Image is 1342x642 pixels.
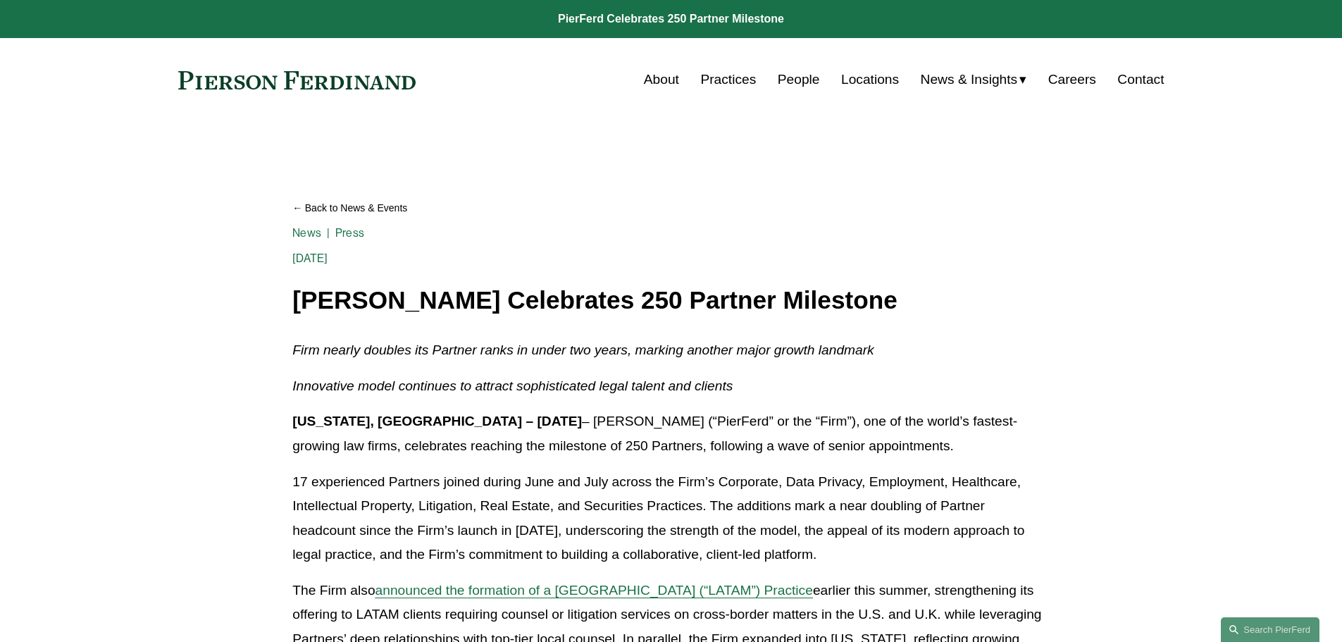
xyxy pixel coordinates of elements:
a: announced the formation of a [GEOGRAPHIC_DATA] (“LATAM”) Practice [375,583,813,598]
a: Practices [700,66,756,93]
span: News & Insights [921,68,1018,92]
span: [DATE] [292,252,328,265]
a: Locations [841,66,899,93]
p: 17 experienced Partners joined during June and July across the Firm’s Corporate, Data Privacy, Em... [292,470,1049,567]
p: – [PERSON_NAME] (“PierFerd” or the “Firm”), one of the world’s fastest-growing law firms, celebra... [292,409,1049,458]
a: Press [335,226,364,240]
a: About [644,66,679,93]
a: Careers [1048,66,1096,93]
a: News [292,226,321,240]
a: People [778,66,820,93]
em: Firm nearly doubles its Partner ranks in under two years, marking another major growth landmark [292,342,874,357]
a: Back to News & Events [292,196,1049,221]
strong: [US_STATE], [GEOGRAPHIC_DATA] – [DATE] [292,414,582,428]
a: Search this site [1221,617,1319,642]
a: Contact [1117,66,1164,93]
h1: [PERSON_NAME] Celebrates 250 Partner Milestone [292,287,1049,314]
em: Innovative model continues to attract sophisticated legal talent and clients [292,378,733,393]
a: folder dropdown [921,66,1027,93]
